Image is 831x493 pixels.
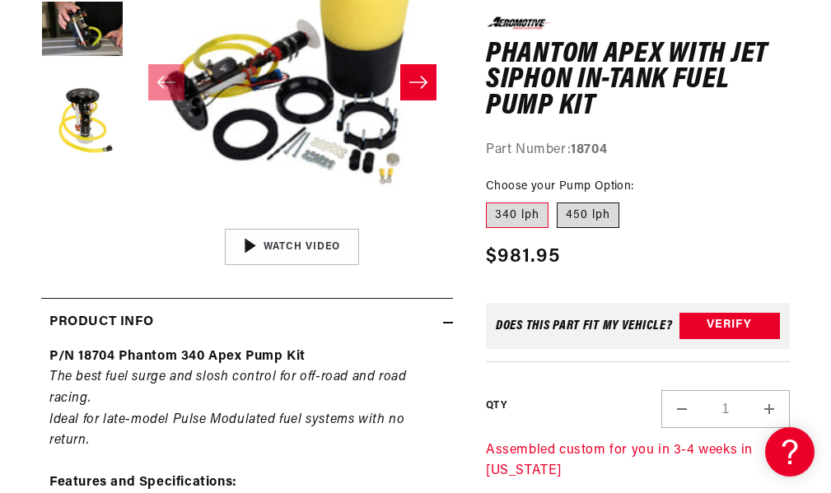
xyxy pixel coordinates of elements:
[41,299,453,346] summary: Product Info
[486,140,790,161] div: Part Number:
[486,202,549,228] label: 340 lph
[400,64,437,100] button: Slide right
[49,350,306,363] strong: P/N 18704 Phantom 340 Apex Pump Kit
[679,312,780,338] button: Verify
[557,202,619,228] label: 450 lph
[41,81,124,163] button: Load image 3 in gallery view
[486,177,636,194] legend: Choose your Pump Option:
[148,64,184,100] button: Slide left
[486,41,790,119] h1: Phantom Apex with Jet Siphon In-Tank Fuel Pump Kit
[49,312,153,333] h2: Product Info
[225,229,359,265] button: Watch Video
[486,399,507,413] label: QTY
[486,440,790,481] p: Assembled custom for you in 3-4 weeks in [US_STATE]
[49,370,406,405] em: The best fuel surge and slosh control for off-road and road racing.
[49,413,404,448] em: Ideal for late-model Pulse Modulated fuel systems with no return.
[486,242,560,272] span: $981.95
[49,476,237,489] b: Features and Specifications:
[496,319,673,332] div: Does This part fit My vehicle?
[571,143,607,156] strong: 18704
